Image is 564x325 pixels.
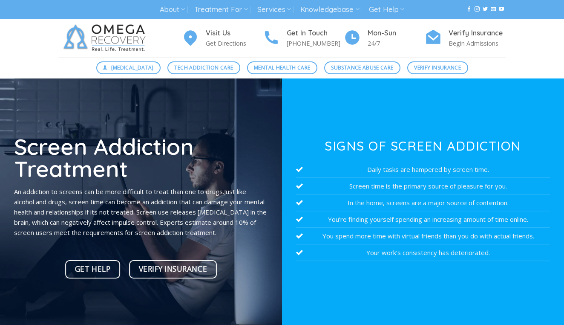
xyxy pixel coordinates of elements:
img: Omega Recovery [58,19,154,57]
a: Get Help [65,260,120,279]
p: Get Directions [206,38,263,48]
h1: Screen Addiction Treatment [14,135,268,180]
a: Follow on Instagram [475,6,480,12]
li: Daily tasks are hampered by screen time. [296,161,550,178]
a: Follow on Twitter [483,6,488,12]
span: Verify Insurance [139,263,207,275]
a: Send us an email [491,6,496,12]
span: Tech Addiction Care [174,64,233,72]
a: Follow on Facebook [466,6,472,12]
li: Your work’s consistency has deteriorated. [296,244,550,261]
a: Knowledgebase [300,2,359,17]
span: Verify Insurance [414,64,461,72]
a: Follow on YouTube [499,6,504,12]
span: Substance Abuse Care [331,64,393,72]
h4: Verify Insurance [449,28,506,39]
a: [MEDICAL_DATA] [96,61,161,74]
span: Mental Health Care [254,64,310,72]
a: Verify Insurance [407,61,468,74]
a: Visit Us Get Directions [182,28,263,49]
a: Substance Abuse Care [324,61,400,74]
a: Get Help [369,2,404,17]
h3: Signs of Screen Addiction [296,139,550,152]
p: An addiction to screens can be more difficult to treat than one to drugs.Just like alcohol and dr... [14,186,268,238]
span: Get Help [75,263,110,275]
span: [MEDICAL_DATA] [111,64,154,72]
a: About [160,2,185,17]
p: [PHONE_NUMBER] [287,38,344,48]
p: 24/7 [368,38,425,48]
p: Begin Admissions [449,38,506,48]
li: You’re finding yourself spending an increasing amount of time online. [296,211,550,228]
a: Treatment For [194,2,247,17]
li: You spend more time with virtual friends than you do with actual friends. [296,228,550,244]
h4: Mon-Sun [368,28,425,39]
h4: Get In Touch [287,28,344,39]
a: Tech Addiction Care [167,61,240,74]
a: Mental Health Care [247,61,317,74]
a: Services [257,2,291,17]
h4: Visit Us [206,28,263,39]
a: Get In Touch [PHONE_NUMBER] [263,28,344,49]
a: Verify Insurance [129,260,217,279]
li: In the home, screens are a major source of contention. [296,194,550,211]
li: Screen time is the primary source of pleasure for you. [296,178,550,194]
a: Verify Insurance Begin Admissions [425,28,506,49]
